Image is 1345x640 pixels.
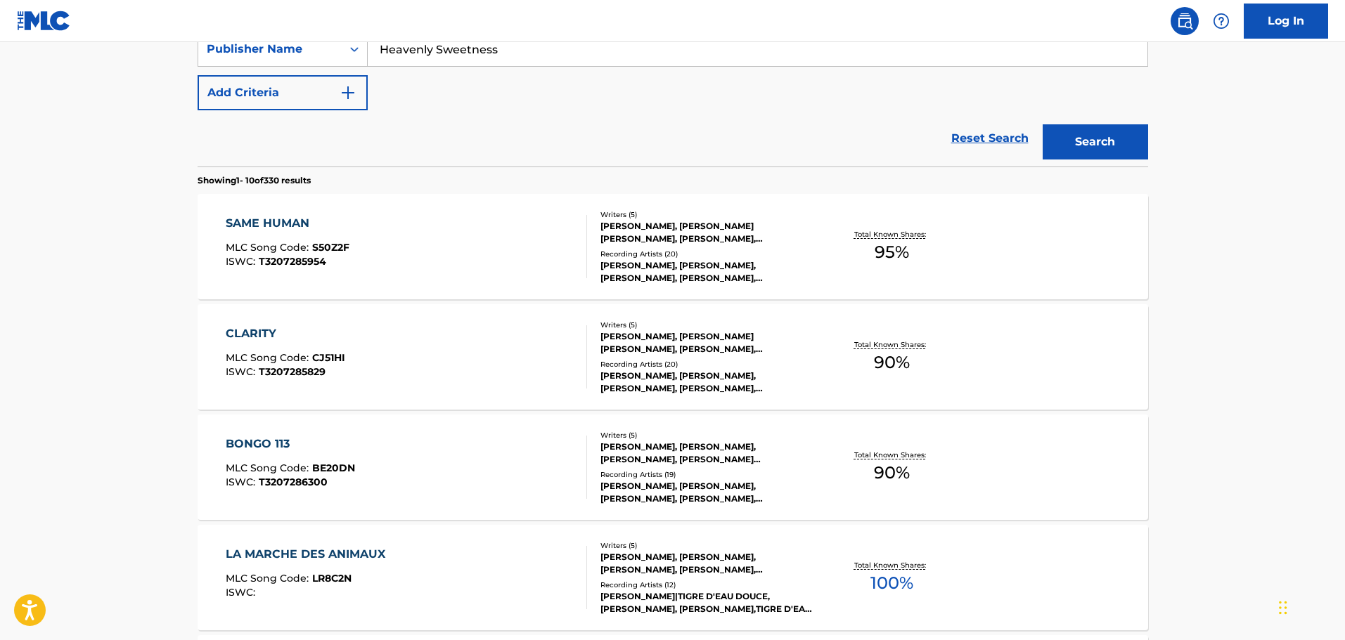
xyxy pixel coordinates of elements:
span: T3207285954 [259,255,326,268]
div: Writers ( 5 ) [600,209,813,220]
div: Drag [1279,587,1287,629]
div: [PERSON_NAME], [PERSON_NAME], [PERSON_NAME], [PERSON_NAME] [PERSON_NAME], [PERSON_NAME] [600,440,813,466]
a: Log In [1244,4,1328,39]
span: T3207285829 [259,365,326,378]
div: Writers ( 5 ) [600,540,813,551]
div: [PERSON_NAME], [PERSON_NAME] [PERSON_NAME], [PERSON_NAME], [PERSON_NAME], [PERSON_NAME] [600,330,813,355]
span: BE20DN [312,462,355,474]
span: ISWC : [226,586,259,599]
form: Search Form [198,32,1148,166]
div: Recording Artists ( 19 ) [600,469,813,480]
div: [PERSON_NAME], [PERSON_NAME], [PERSON_NAME], [PERSON_NAME], [PERSON_NAME] [600,551,813,576]
p: Total Known Shares: [854,339,929,350]
div: Publisher Name [207,41,333,58]
span: T3207286300 [259,476,328,488]
div: SAME HUMAN [226,215,349,232]
p: Showing 1 - 10 of 330 results [198,174,311,187]
span: ISWC : [226,365,259,378]
span: 90 % [874,350,910,375]
img: MLC Logo [17,11,71,31]
div: [PERSON_NAME], [PERSON_NAME], [PERSON_NAME], [PERSON_NAME], [PERSON_NAME] [600,259,813,285]
div: [PERSON_NAME], [PERSON_NAME], [PERSON_NAME], [PERSON_NAME], [PERSON_NAME] [600,480,813,505]
img: help [1213,13,1230,30]
a: LA MARCHE DES ANIMAUXMLC Song Code:LR8C2NISWC:Writers (5)[PERSON_NAME], [PERSON_NAME], [PERSON_NA... [198,525,1148,630]
span: 100 % [870,570,913,596]
div: Writers ( 5 ) [600,320,813,330]
iframe: Chat Widget [1275,573,1345,640]
span: MLC Song Code : [226,462,312,474]
a: SAME HUMANMLC Song Code:S50Z2FISWC:T3207285954Writers (5)[PERSON_NAME], [PERSON_NAME] [PERSON_NAM... [198,194,1148,299]
span: 95 % [875,240,909,265]
p: Total Known Shares: [854,450,929,460]
div: [PERSON_NAME], [PERSON_NAME], [PERSON_NAME], [PERSON_NAME], [PERSON_NAME] [600,370,813,395]
a: Public Search [1171,7,1199,35]
a: BONGO 113MLC Song Code:BE20DNISWC:T3207286300Writers (5)[PERSON_NAME], [PERSON_NAME], [PERSON_NAM... [198,414,1148,520]
button: Add Criteria [198,75,368,110]
div: Recording Artists ( 20 ) [600,249,813,259]
span: ISWC : [226,476,259,488]
a: Reset Search [944,123,1036,154]
div: Writers ( 5 ) [600,430,813,440]
span: CJ51HI [312,351,345,364]
div: Recording Artists ( 12 ) [600,580,813,590]
span: MLC Song Code : [226,572,312,585]
a: CLARITYMLC Song Code:CJ51HIISWC:T3207285829Writers (5)[PERSON_NAME], [PERSON_NAME] [PERSON_NAME],... [198,304,1148,410]
span: LR8C2N [312,572,352,585]
p: Total Known Shares: [854,560,929,570]
span: MLC Song Code : [226,241,312,254]
span: MLC Song Code : [226,351,312,364]
img: search [1176,13,1193,30]
div: CLARITY [226,325,345,342]
button: Search [1043,124,1148,159]
div: [PERSON_NAME]|TIGRE D'EAU DOUCE, [PERSON_NAME], [PERSON_NAME],TIGRE D'EAU DOUCE, [PERSON_NAME]|TI... [600,590,813,615]
p: Total Known Shares: [854,229,929,240]
div: Help [1207,7,1235,35]
span: S50Z2F [312,241,349,254]
span: ISWC : [226,255,259,268]
div: LA MARCHE DES ANIMAUX [226,546,392,563]
div: Recording Artists ( 20 ) [600,359,813,370]
div: [PERSON_NAME], [PERSON_NAME] [PERSON_NAME], [PERSON_NAME], [PERSON_NAME], [PERSON_NAME] [600,220,813,245]
span: 90 % [874,460,910,485]
img: 9d2ae6d4665cec9f34b9.svg [340,84,356,101]
div: BONGO 113 [226,436,355,452]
